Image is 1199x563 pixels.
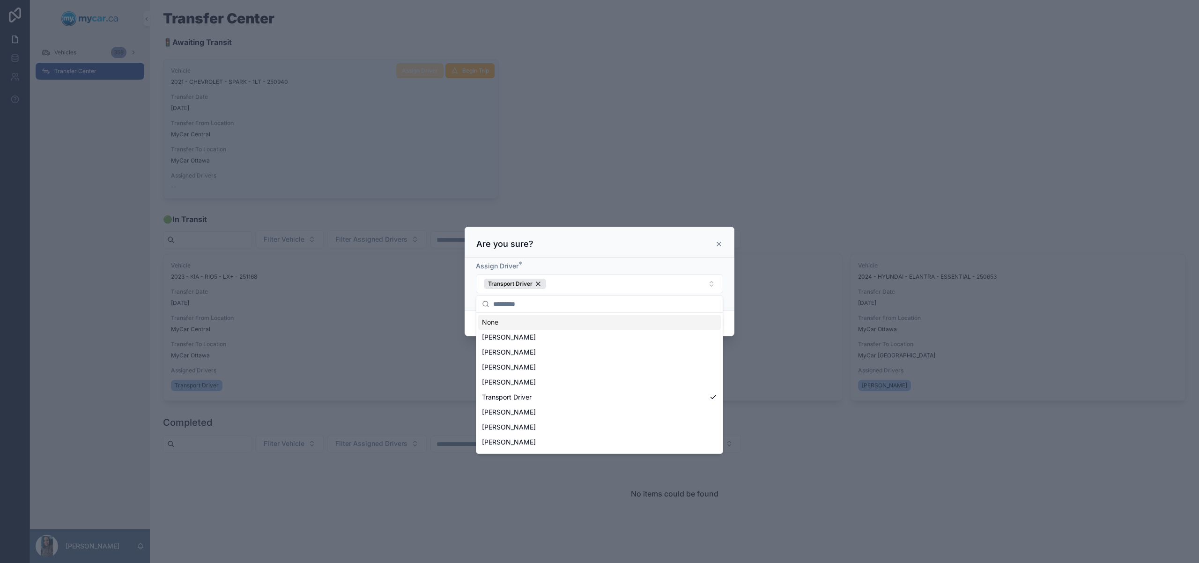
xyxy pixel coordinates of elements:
span: [PERSON_NAME] [482,378,536,387]
span: Assign Driver [476,262,518,270]
span: [PERSON_NAME] [482,363,536,372]
span: [PERSON_NAME] [482,333,536,342]
button: Select Button [476,274,723,293]
span: [PERSON_NAME] [482,437,536,447]
span: [PERSON_NAME] [482,452,536,462]
span: [PERSON_NAME] [482,348,536,357]
h3: Are you sure? [476,238,533,250]
div: None [478,315,721,330]
span: Transport Driver [488,280,533,288]
button: Unselect 88 [484,279,546,289]
span: [PERSON_NAME] [482,422,536,432]
div: Suggestions [476,313,723,453]
span: [PERSON_NAME] [482,407,536,417]
span: Transport Driver [482,393,532,402]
